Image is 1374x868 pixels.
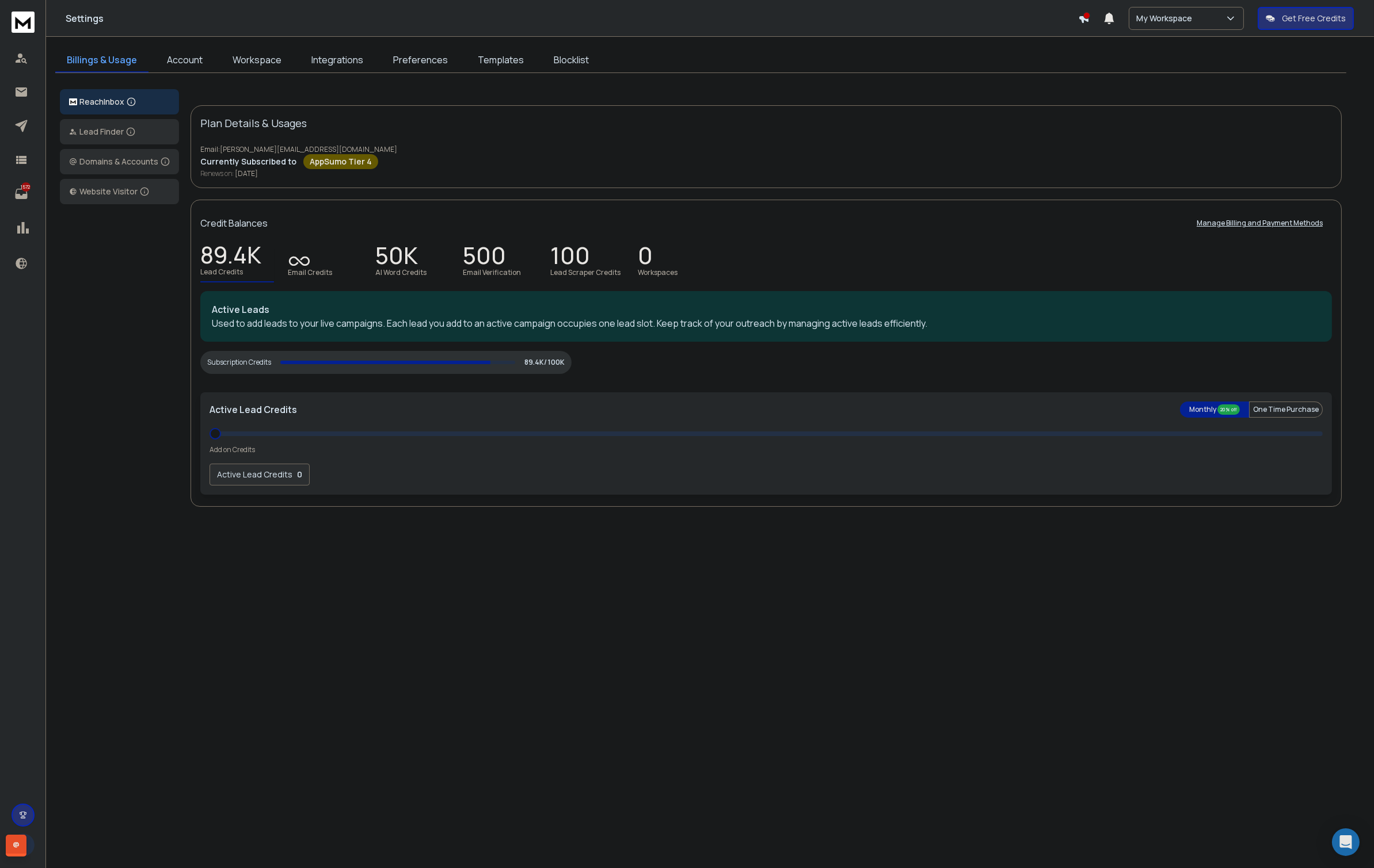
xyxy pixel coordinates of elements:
button: Lead Finder [60,119,179,144]
p: Currently Subscribed to [200,156,296,167]
p: Get Free Credits [1282,13,1346,24]
button: J [12,833,35,856]
button: Manage Billing and Payment Methods [1187,212,1332,235]
p: My Workspace [1136,13,1197,24]
div: 20% off [1217,404,1240,415]
p: Workspaces [638,268,678,277]
p: 500 [463,250,506,266]
div: @ [6,835,26,856]
p: Active Leads [212,303,1320,316]
p: 100 [550,250,590,266]
button: One Time Purchase [1249,402,1323,418]
button: Domains & Accounts [60,149,179,174]
p: Add on Credits [210,445,255,454]
p: 0 [638,250,653,266]
p: Credit Balances [200,216,268,230]
a: Workspace [221,48,293,72]
button: Website Visitor [60,179,179,204]
p: 1572 [21,182,31,192]
a: Billings & Usage [55,48,149,72]
a: Account [155,48,214,72]
p: 0 [297,469,302,480]
p: Used to add leads to your live campaigns. Each lead you add to an active campaign occupies one le... [212,316,1320,330]
img: logo [12,12,35,33]
img: logo [69,98,77,106]
button: ReachInbox [60,89,179,114]
p: Lead Credits [200,267,243,277]
p: Active Lead Credits [210,403,297,416]
p: 89.4K [200,249,261,265]
p: Lead Scraper Credits [550,268,621,277]
button: Monthly 20% off [1180,402,1249,418]
h1: Settings [66,12,1078,25]
p: 50K [375,250,418,266]
p: Plan Details & Usages [200,115,307,131]
p: Email Verification [463,268,521,277]
p: Email: [PERSON_NAME][EMAIL_ADDRESS][DOMAIN_NAME] [200,145,1332,154]
a: Blocklist [542,48,600,72]
div: Subscription Credits [207,358,271,367]
div: AppSumo Tier 4 [303,154,378,169]
a: Templates [466,48,535,72]
p: Manage Billing and Payment Methods [1197,219,1323,228]
a: Preferences [382,48,459,72]
p: Email Credits [288,268,332,277]
p: 89.4K/ 100K [524,358,565,367]
button: Get Free Credits [1258,7,1354,30]
a: Integrations [300,48,375,72]
p: Renews on: [200,169,1332,178]
p: Active Lead Credits [217,469,292,480]
a: 1572 [10,182,33,205]
span: [DATE] [235,169,258,178]
div: Open Intercom Messenger [1332,828,1360,856]
p: AI Word Credits [375,268,427,277]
